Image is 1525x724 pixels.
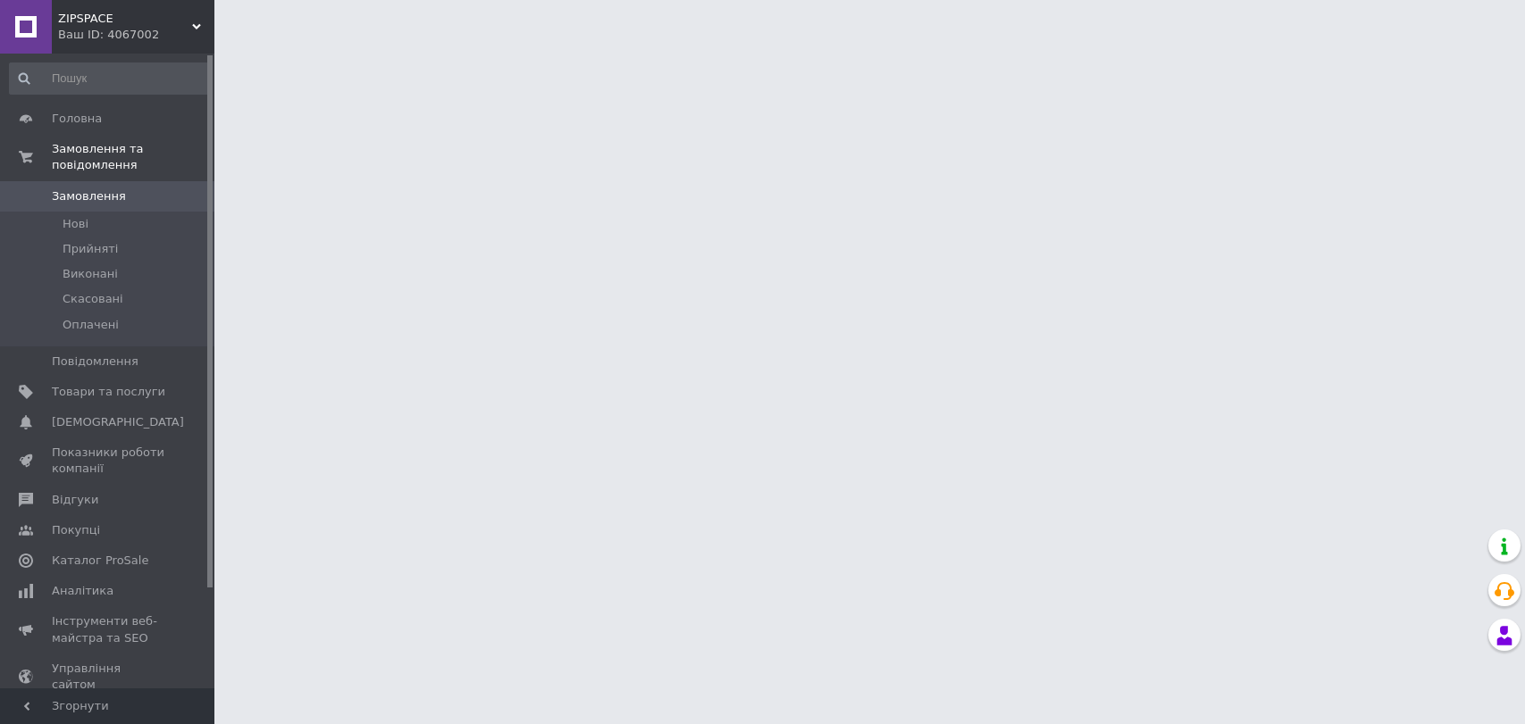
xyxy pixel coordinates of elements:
span: Аналітика [52,583,113,599]
div: Ваш ID: 4067002 [58,27,214,43]
span: Відгуки [52,492,98,508]
span: Управління сайтом [52,661,165,693]
span: ZIPSPACE [58,11,192,27]
span: Виконані [63,266,118,282]
span: Нові [63,216,88,232]
input: Пошук [9,62,210,95]
span: Показники роботи компанії [52,445,165,477]
span: Покупці [52,522,100,538]
span: Прийняті [63,241,118,257]
span: Товари та послуги [52,384,165,400]
span: Каталог ProSale [52,553,148,569]
span: Скасовані [63,291,123,307]
span: [DEMOGRAPHIC_DATA] [52,414,184,430]
span: Головна [52,111,102,127]
span: Інструменти веб-майстра та SEO [52,613,165,645]
span: Замовлення [52,188,126,204]
span: Повідомлення [52,354,138,370]
span: Оплачені [63,317,119,333]
span: Замовлення та повідомлення [52,141,214,173]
